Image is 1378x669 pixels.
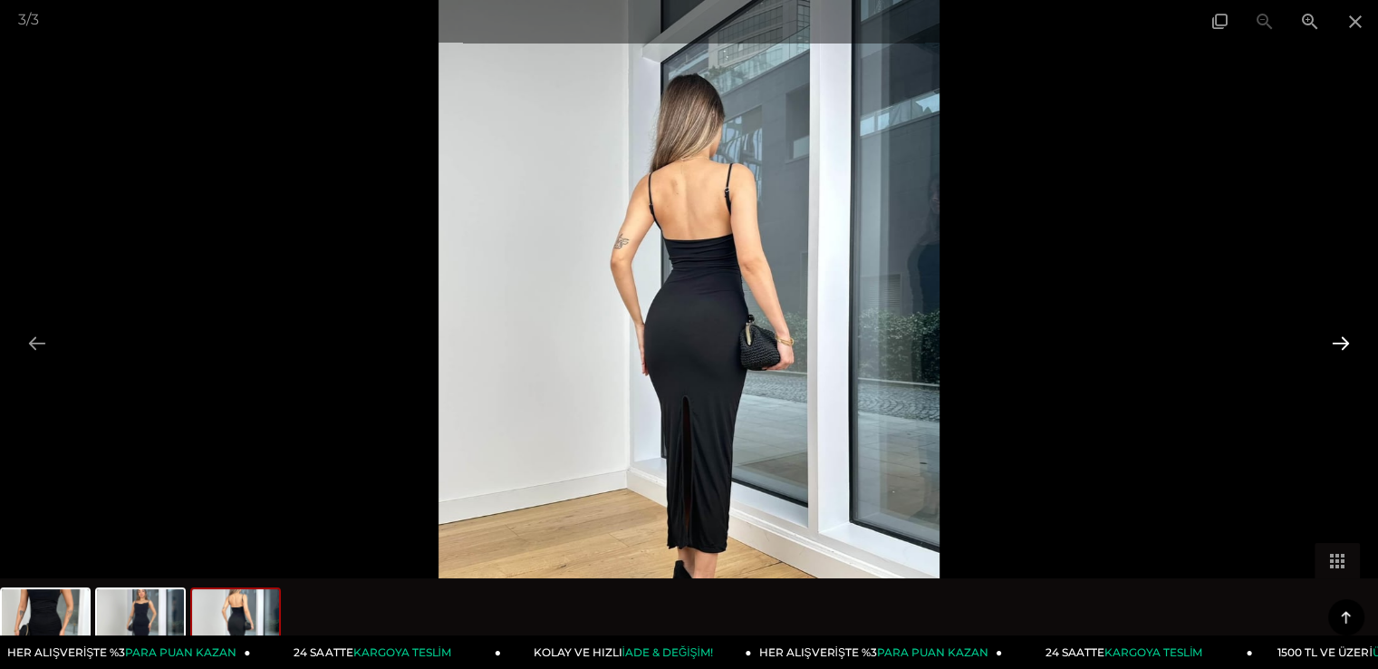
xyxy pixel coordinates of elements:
img: rastim-elbise-25k452-e-9453.jpg [97,589,184,658]
span: 3 [31,11,39,28]
span: PARA PUAN KAZAN [877,645,988,659]
span: İADE & DEĞİŞİM! [622,645,712,659]
span: PARA PUAN KAZAN [125,645,236,659]
button: Toggle thumbnails [1315,543,1360,578]
a: 24 SAATTEKARGOYA TESLİM [1002,635,1253,669]
a: KOLAY VE HIZLIİADE & DEĞİŞİM! [501,635,752,669]
a: HER ALIŞVERİŞTE %3PARA PUAN KAZAN [752,635,1003,669]
span: 3 [18,11,26,28]
img: rastim-elbise-25k452-b290-5.jpg [2,589,89,658]
span: KARGOYA TESLİM [352,645,450,659]
img: rastim-elbise-25k452-2668fa.jpg [192,589,279,658]
span: KARGOYA TESLİM [1104,645,1202,659]
a: 24 SAATTEKARGOYA TESLİM [251,635,502,669]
